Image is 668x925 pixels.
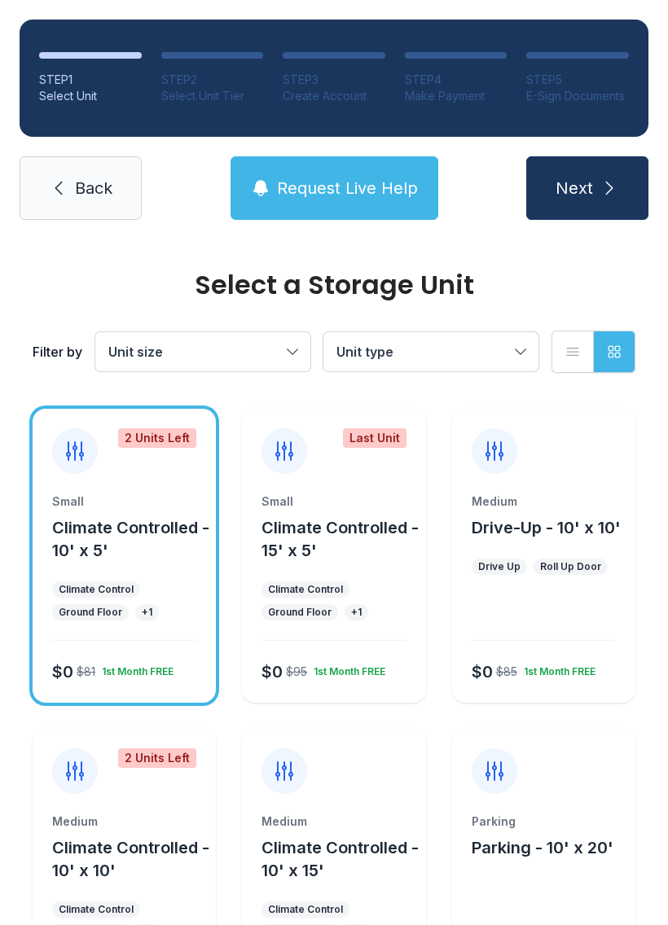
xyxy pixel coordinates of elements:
[268,606,332,619] div: Ground Floor
[39,72,142,88] div: STEP 1
[118,748,196,768] div: 2 Units Left
[496,664,517,680] div: $85
[95,332,310,371] button: Unit size
[95,659,174,678] div: 1st Month FREE
[52,838,209,880] span: Climate Controlled - 10' x 10'
[336,344,393,360] span: Unit type
[261,660,283,683] div: $0
[59,583,134,596] div: Climate Control
[268,903,343,916] div: Climate Control
[261,813,406,830] div: Medium
[161,72,264,88] div: STEP 2
[52,493,196,510] div: Small
[286,664,307,680] div: $95
[343,428,407,448] div: Last Unit
[77,664,95,680] div: $81
[52,516,209,562] button: Climate Controlled - 10' x 5'
[283,88,385,104] div: Create Account
[52,813,196,830] div: Medium
[472,518,621,537] span: Drive-Up - 10' x 10'
[59,903,134,916] div: Climate Control
[261,516,419,562] button: Climate Controlled - 15' x 5'
[142,606,152,619] div: + 1
[351,606,362,619] div: + 1
[59,606,122,619] div: Ground Floor
[405,72,508,88] div: STEP 4
[472,660,493,683] div: $0
[478,560,521,573] div: Drive Up
[472,838,613,857] span: Parking - 10' x 20'
[540,560,601,573] div: Roll Up Door
[307,659,385,678] div: 1st Month FREE
[52,836,209,882] button: Climate Controlled - 10' x 10'
[556,177,593,199] span: Next
[277,177,418,199] span: Request Live Help
[261,836,419,882] button: Climate Controlled - 10' x 15'
[472,836,613,859] button: Parking - 10' x 20'
[52,660,73,683] div: $0
[283,72,385,88] div: STEP 3
[472,813,616,830] div: Parking
[161,88,264,104] div: Select Unit Tier
[108,344,163,360] span: Unit size
[472,516,621,539] button: Drive-Up - 10' x 10'
[517,659,595,678] div: 1st Month FREE
[75,177,112,199] span: Back
[472,493,616,510] div: Medium
[323,332,538,371] button: Unit type
[39,88,142,104] div: Select Unit
[261,493,406,510] div: Small
[261,838,419,880] span: Climate Controlled - 10' x 15'
[526,72,629,88] div: STEP 5
[261,518,419,560] span: Climate Controlled - 15' x 5'
[33,342,82,362] div: Filter by
[118,428,196,448] div: 2 Units Left
[33,272,635,298] div: Select a Storage Unit
[526,88,629,104] div: E-Sign Documents
[268,583,343,596] div: Climate Control
[405,88,508,104] div: Make Payment
[52,518,209,560] span: Climate Controlled - 10' x 5'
